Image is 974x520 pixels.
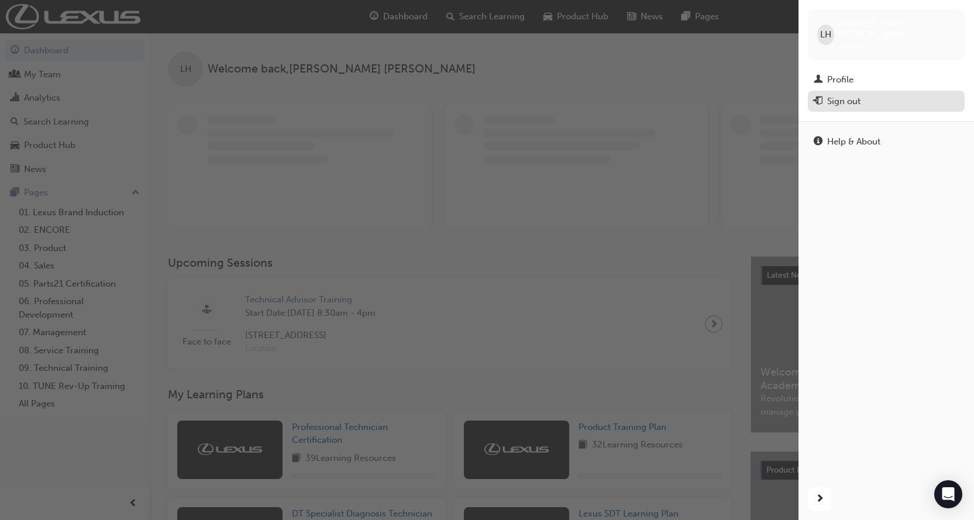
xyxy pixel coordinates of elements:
[808,131,965,153] a: Help & About
[827,73,853,87] div: Profile
[839,19,955,40] span: [PERSON_NAME] [PERSON_NAME]
[814,97,822,107] span: exit-icon
[839,40,866,50] span: 344881
[808,69,965,91] a: Profile
[827,135,880,149] div: Help & About
[814,75,822,85] span: man-icon
[808,91,965,112] button: Sign out
[934,480,962,508] div: Open Intercom Messenger
[820,28,831,42] span: LH
[814,137,822,147] span: info-icon
[827,95,861,108] div: Sign out
[815,492,824,507] span: next-icon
